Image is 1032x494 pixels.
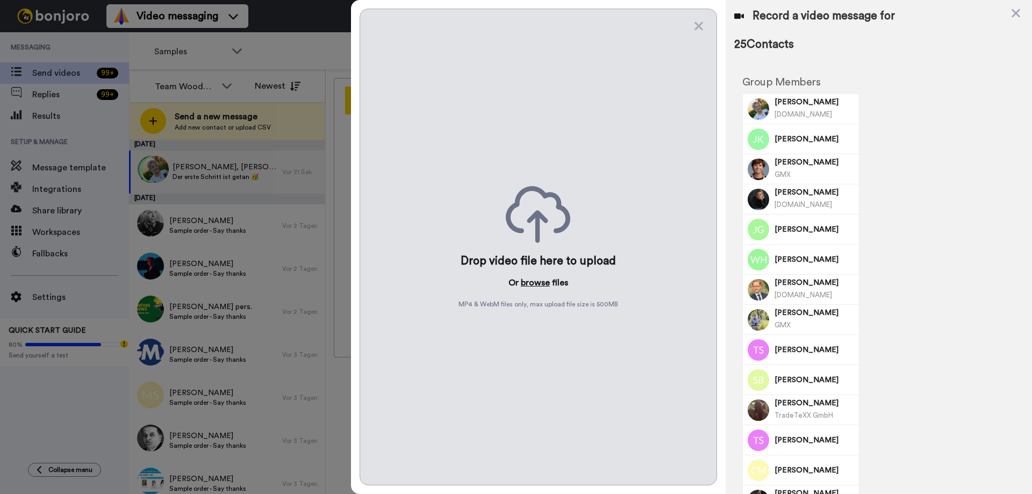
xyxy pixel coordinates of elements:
[775,171,791,178] span: GMX
[775,435,855,446] span: [PERSON_NAME]
[775,291,832,298] span: [DOMAIN_NAME]
[775,307,855,318] span: [PERSON_NAME]
[775,111,832,118] span: [DOMAIN_NAME]
[775,157,855,168] span: [PERSON_NAME]
[775,277,855,288] span: [PERSON_NAME]
[775,134,855,145] span: [PERSON_NAME]
[775,345,855,355] span: [PERSON_NAME]
[521,276,550,289] button: browse
[748,309,769,331] img: Image of Thomas Brocki
[748,189,769,210] img: Image of Marlene Reichelt
[748,339,769,361] img: Image of Tristan Schmitt
[748,249,769,270] img: Image of Woojin Hwang
[458,300,618,309] span: MP4 & WebM files only, max upload file size is 500 MB
[775,97,855,108] span: [PERSON_NAME]
[775,412,833,419] span: TradeTeXX GmbH
[775,254,855,265] span: [PERSON_NAME]
[748,279,769,300] img: Image of Frank Hahnelt
[748,128,769,150] img: Image of Janosch Klingauf
[748,460,769,481] img: Image of Christoph Müller
[775,465,855,476] span: [PERSON_NAME]
[748,429,769,451] img: Image of Tim Sträche
[748,159,769,180] img: Image of Jennifer Meßmann
[775,321,791,328] span: GMX
[748,98,769,120] img: Image of Ursula Paulus
[775,375,855,385] span: [PERSON_NAME]
[508,276,568,289] p: Or files
[775,398,855,409] span: [PERSON_NAME]
[775,201,832,208] span: [DOMAIN_NAME]
[748,399,769,421] img: Image of Sven Bohn
[775,187,855,198] span: [PERSON_NAME]
[742,76,859,88] h2: Group Members
[461,254,616,269] div: Drop video file here to upload
[748,369,769,391] img: Image of Silvia BAUCKE
[775,224,855,235] span: [PERSON_NAME]
[748,219,769,240] img: Image of Julia Götz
